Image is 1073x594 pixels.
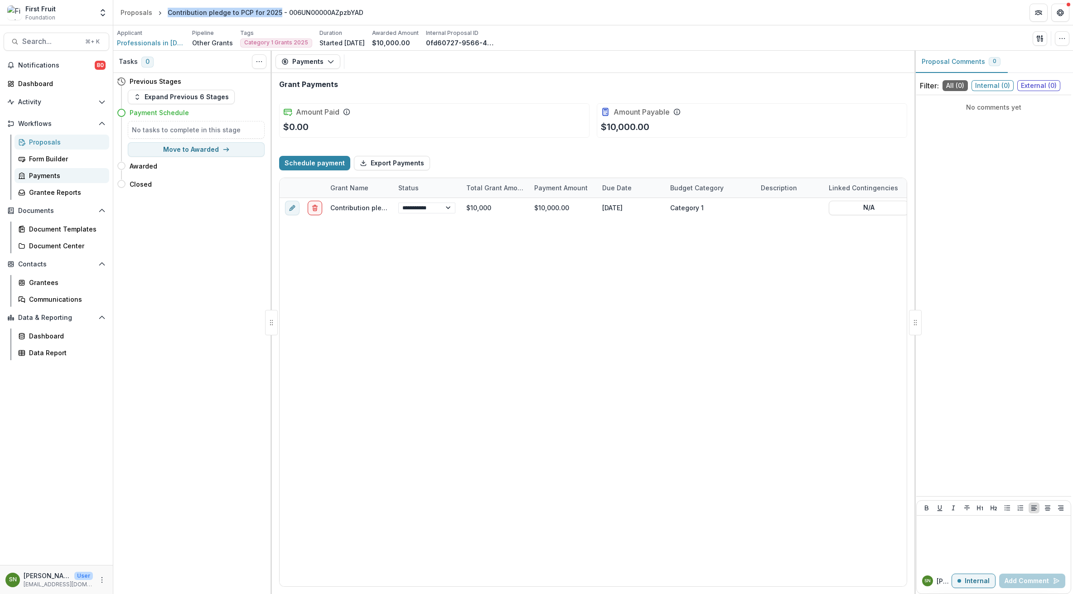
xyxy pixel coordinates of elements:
[461,183,529,193] div: Total Grant Amount
[319,29,342,37] p: Duration
[597,178,665,198] div: Due Date
[426,29,478,37] p: Internal Proposal ID
[119,58,138,66] h3: Tasks
[74,572,93,580] p: User
[393,183,424,193] div: Status
[1015,502,1026,513] button: Ordered List
[14,168,109,183] a: Payments
[597,183,637,193] div: Due Date
[962,502,972,513] button: Strike
[4,33,109,51] button: Search...
[4,76,109,91] a: Dashboard
[920,102,1068,112] p: No comments yet
[665,178,755,198] div: Budget Category
[29,241,102,251] div: Document Center
[1051,4,1069,22] button: Get Help
[924,579,931,583] div: Sofia Njoroge
[4,95,109,109] button: Open Activity
[971,80,1014,91] span: Internal ( 0 )
[823,178,914,198] div: Linked Contingencies
[275,54,340,69] button: Payments
[29,331,102,341] div: Dashboard
[29,348,102,357] div: Data Report
[597,198,665,217] div: [DATE]
[25,4,56,14] div: First Fruit
[614,108,670,116] h2: Amount Payable
[18,120,95,128] span: Workflows
[24,580,93,589] p: [EMAIL_ADDRESS][DOMAIN_NAME]
[192,29,214,37] p: Pipeline
[24,571,71,580] p: [PERSON_NAME]
[952,574,996,588] button: Internal
[393,178,461,198] div: Status
[823,183,904,193] div: Linked Contingencies
[1042,502,1053,513] button: Align Center
[755,178,823,198] div: Description
[14,135,109,150] a: Proposals
[283,120,309,134] p: $0.00
[296,108,339,116] h2: Amount Paid
[130,108,189,117] h4: Payment Schedule
[330,204,526,212] a: Contribution pledge to PCP for 2025 - 006UN00000AZpzbYAD
[29,154,102,164] div: Form Builder
[529,198,597,217] div: $10,000.00
[1029,4,1048,22] button: Partners
[1029,502,1039,513] button: Align Left
[601,120,649,134] p: $10,000.00
[252,54,266,69] button: Toggle View Cancelled Tasks
[117,6,367,19] nav: breadcrumb
[965,577,990,585] p: Internal
[117,38,185,48] span: Professionals in [DEMOGRAPHIC_DATA] Philanthropy
[244,39,308,46] span: Category 1 Grants 2025
[829,201,909,215] button: N/A
[18,261,95,268] span: Contacts
[937,576,952,586] p: [PERSON_NAME]
[14,238,109,253] a: Document Center
[18,207,95,215] span: Documents
[325,183,374,193] div: Grant Name
[14,328,109,343] a: Dashboard
[128,142,265,157] button: Move to Awarded
[168,8,363,17] div: Contribution pledge to PCP for 2025 - 006UN00000AZpzbYAD
[461,178,529,198] div: Total Grant Amount
[988,502,999,513] button: Heading 2
[372,38,410,48] p: $10,000.00
[25,14,55,22] span: Foundation
[14,275,109,290] a: Grantees
[975,502,986,513] button: Heading 1
[240,29,254,37] p: Tags
[4,257,109,271] button: Open Contacts
[18,79,102,88] div: Dashboard
[130,77,181,86] h4: Previous Stages
[461,198,529,217] div: $10,000
[279,156,350,170] button: Schedule payment
[83,37,101,47] div: ⌘ + K
[18,314,95,322] span: Data & Reporting
[319,38,365,48] p: Started [DATE]
[9,577,17,583] div: Sofia Njoroge
[29,278,102,287] div: Grantees
[132,125,261,135] h5: No tasks to complete in this stage
[920,80,939,91] p: Filter:
[29,295,102,304] div: Communications
[4,58,109,72] button: Notifications80
[325,178,393,198] div: Grant Name
[117,6,156,19] a: Proposals
[529,183,593,193] div: Payment Amount
[755,183,802,193] div: Description
[29,188,102,197] div: Grantee Reports
[130,161,157,171] h4: Awarded
[529,178,597,198] div: Payment Amount
[117,29,142,37] p: Applicant
[7,5,22,20] img: First Fruit
[1002,502,1013,513] button: Bullet List
[1055,502,1066,513] button: Align Right
[948,502,959,513] button: Italicize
